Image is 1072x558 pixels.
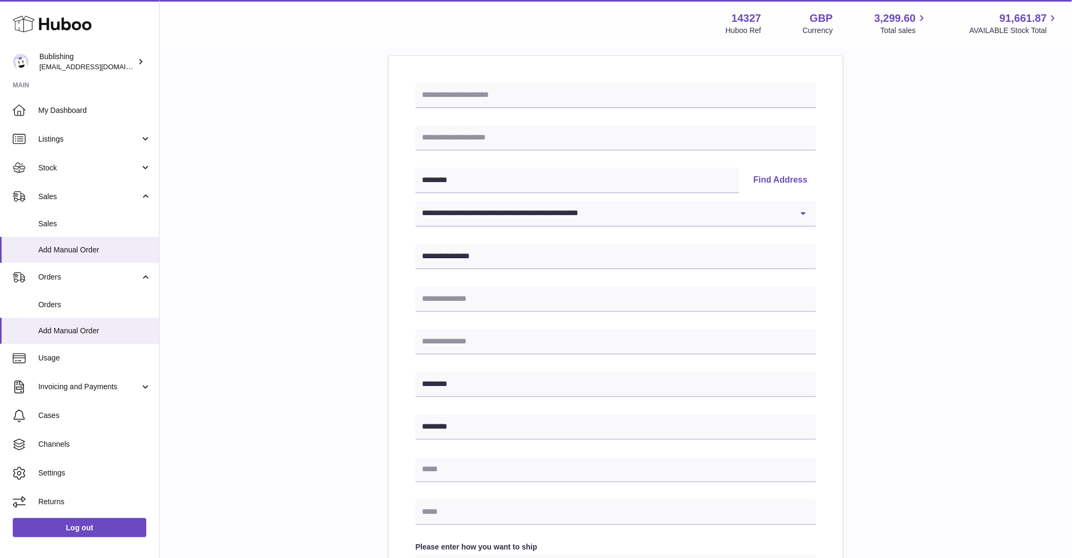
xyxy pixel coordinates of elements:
span: [EMAIL_ADDRESS][DOMAIN_NAME] [39,62,156,71]
span: Orders [38,272,140,282]
span: Add Manual Order [38,326,151,336]
div: Huboo Ref [726,26,761,36]
span: Orders [38,300,151,310]
span: AVAILABLE Stock Total [969,26,1059,36]
div: Bublishing [39,52,135,72]
span: Stock [38,163,140,173]
span: Add Manual Order [38,245,151,255]
span: My Dashboard [38,105,151,116]
span: Total sales [880,26,928,36]
span: Sales [38,192,140,202]
div: Currency [803,26,833,36]
strong: 14327 [732,11,761,26]
span: Usage [38,353,151,363]
a: Log out [13,518,146,537]
span: Sales [38,219,151,229]
span: 3,299.60 [875,11,916,26]
span: Returns [38,497,151,507]
img: maricar@bublishing.com [13,54,29,70]
span: Settings [38,468,151,478]
span: Invoicing and Payments [38,382,140,392]
button: Find Address [745,168,816,193]
span: Listings [38,134,140,144]
a: 91,661.87 AVAILABLE Stock Total [969,11,1059,36]
span: Cases [38,411,151,421]
span: 91,661.87 [1000,11,1047,26]
a: 3,299.60 Total sales [875,11,928,36]
label: Please enter how you want to ship [415,542,816,552]
strong: GBP [810,11,833,26]
span: Channels [38,439,151,449]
